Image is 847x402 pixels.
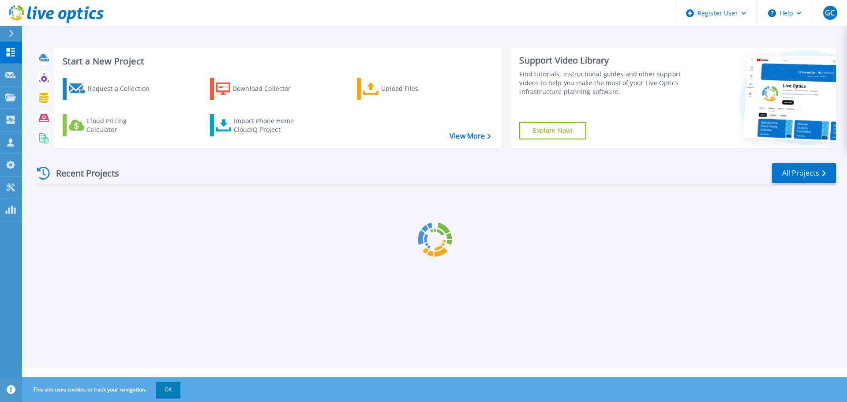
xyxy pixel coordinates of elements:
[210,78,308,100] a: Download Collector
[357,78,455,100] a: Upload Files
[450,132,491,140] a: View More
[63,114,161,136] a: Cloud Pricing Calculator
[24,382,180,398] span: This site uses cookies to track your navigation.
[519,55,685,66] div: Support Video Library
[156,382,180,398] button: OK
[825,9,835,16] span: GC
[34,162,131,184] div: Recent Projects
[86,116,157,134] div: Cloud Pricing Calculator
[234,116,303,134] div: Import Phone Home CloudIQ Project
[772,163,836,183] a: All Projects
[519,70,685,96] div: Find tutorials, instructional guides and other support videos to help you make the most of your L...
[381,80,452,98] div: Upload Files
[88,80,158,98] div: Request a Collection
[63,56,491,66] h3: Start a New Project
[519,122,586,139] a: Explore Now!
[63,78,161,100] a: Request a Collection
[232,80,303,98] div: Download Collector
